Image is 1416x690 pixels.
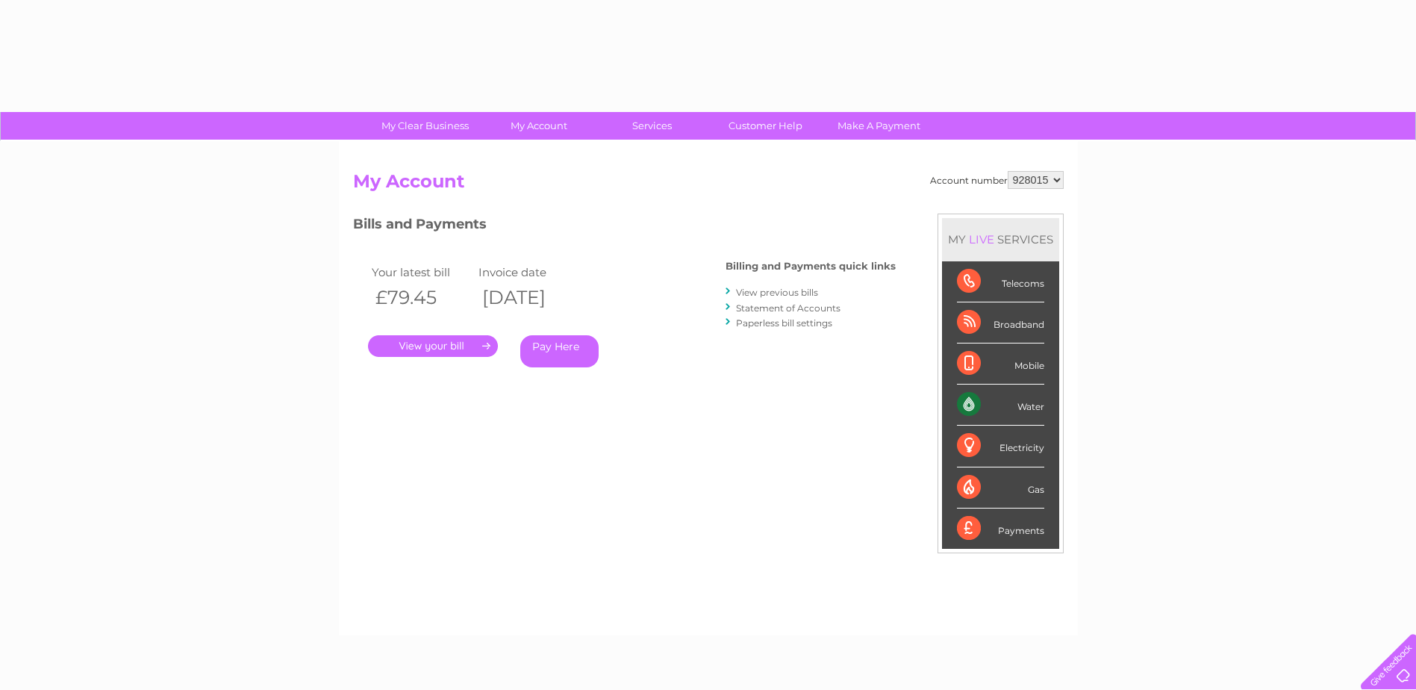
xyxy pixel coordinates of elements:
[364,112,487,140] a: My Clear Business
[817,112,941,140] a: Make A Payment
[736,317,832,329] a: Paperless bill settings
[368,335,498,357] a: .
[353,214,896,240] h3: Bills and Payments
[704,112,827,140] a: Customer Help
[957,467,1044,509] div: Gas
[736,287,818,298] a: View previous bills
[957,426,1044,467] div: Electricity
[520,335,599,367] a: Pay Here
[475,262,582,282] td: Invoice date
[966,232,997,246] div: LIVE
[736,302,840,314] a: Statement of Accounts
[957,385,1044,426] div: Water
[475,282,582,313] th: [DATE]
[368,282,475,313] th: £79.45
[590,112,714,140] a: Services
[957,302,1044,344] div: Broadband
[353,171,1064,199] h2: My Account
[368,262,475,282] td: Your latest bill
[957,344,1044,385] div: Mobile
[930,171,1064,189] div: Account number
[942,218,1059,261] div: MY SERVICES
[726,261,896,272] h4: Billing and Payments quick links
[477,112,600,140] a: My Account
[957,261,1044,302] div: Telecoms
[957,509,1044,549] div: Payments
